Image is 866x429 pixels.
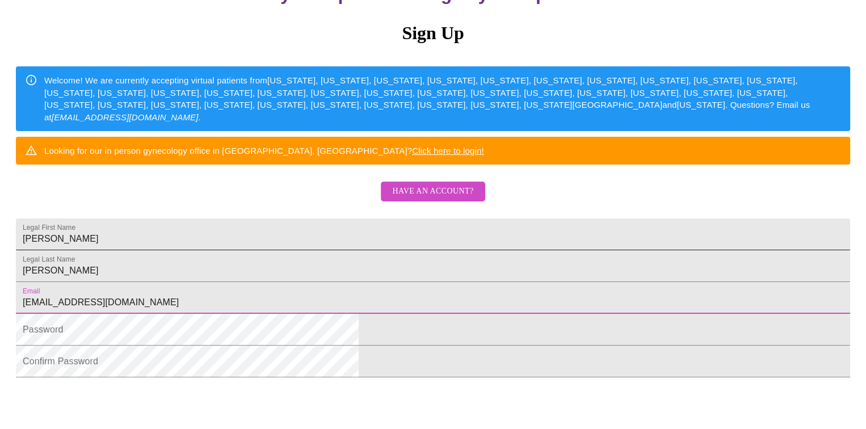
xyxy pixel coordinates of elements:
[392,184,473,199] span: Have an account?
[52,112,199,122] em: [EMAIL_ADDRESS][DOMAIN_NAME]
[16,383,188,427] iframe: reCAPTCHA
[381,182,485,201] button: Have an account?
[412,146,484,155] a: Click here to login!
[378,194,487,204] a: Have an account?
[44,140,484,161] div: Looking for our in person gynecology office in [GEOGRAPHIC_DATA], [GEOGRAPHIC_DATA]?
[44,70,841,128] div: Welcome! We are currently accepting virtual patients from [US_STATE], [US_STATE], [US_STATE], [US...
[16,23,850,44] h3: Sign Up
